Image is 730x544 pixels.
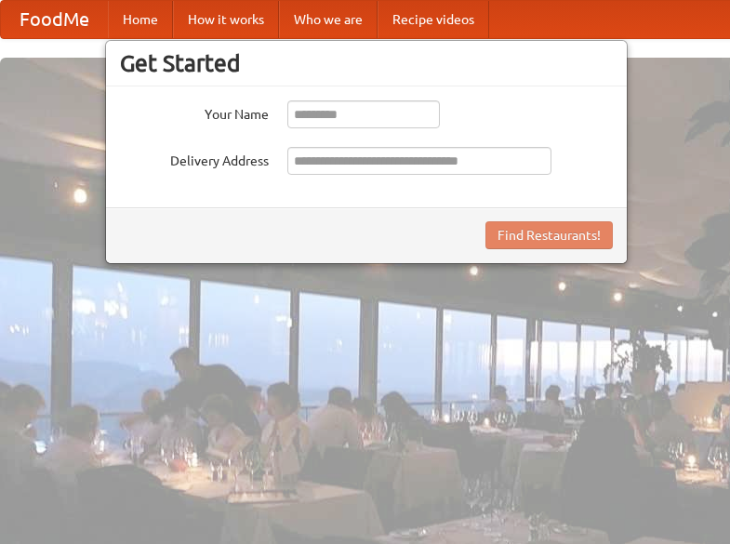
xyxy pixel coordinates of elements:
[1,1,108,38] a: FoodMe
[279,1,378,38] a: Who we are
[120,49,613,77] h3: Get Started
[378,1,489,38] a: Recipe videos
[485,221,613,249] button: Find Restaurants!
[120,100,269,124] label: Your Name
[173,1,279,38] a: How it works
[108,1,173,38] a: Home
[120,147,269,170] label: Delivery Address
